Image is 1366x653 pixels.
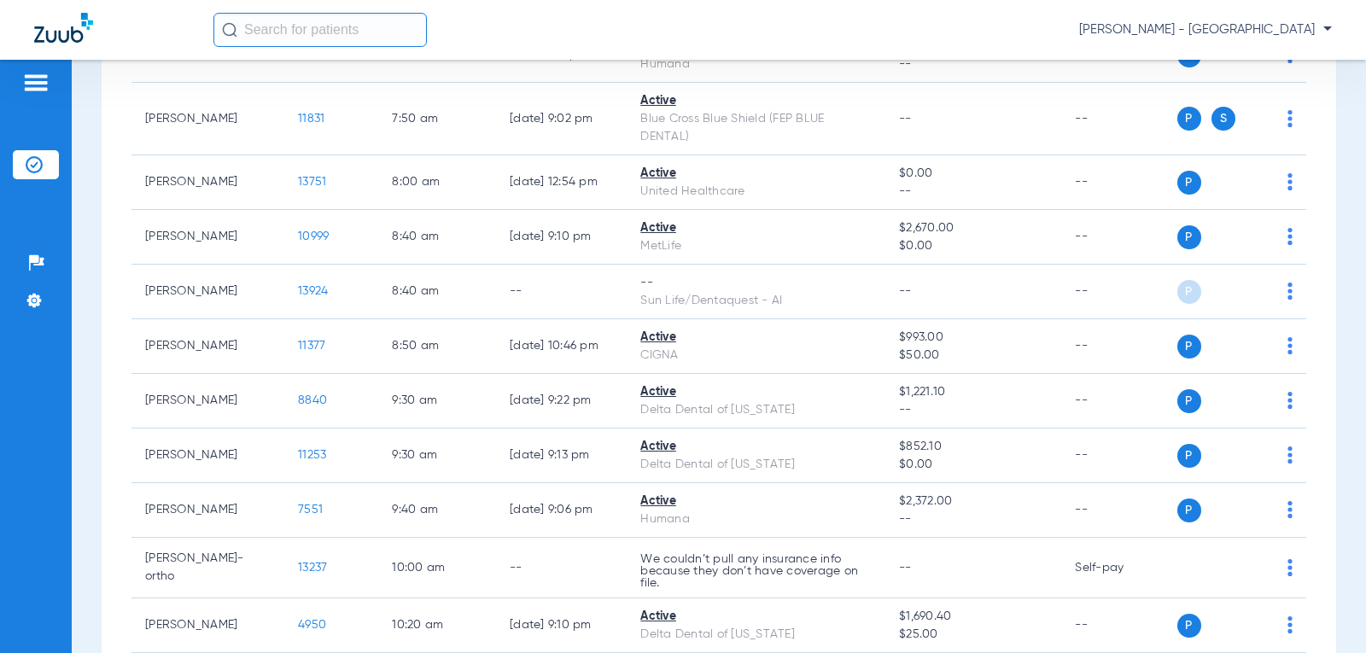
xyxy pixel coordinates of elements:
td: Self-pay [1061,538,1176,598]
span: $2,670.00 [899,219,1048,237]
div: -- [640,274,872,292]
span: P [1177,498,1201,522]
td: 8:40 AM [378,210,496,265]
td: [DATE] 9:10 PM [496,210,627,265]
span: $993.00 [899,329,1048,347]
div: Delta Dental of [US_STATE] [640,401,872,419]
div: Delta Dental of [US_STATE] [640,626,872,644]
td: -- [1061,265,1176,319]
img: group-dot-blue.svg [1287,337,1293,354]
span: $0.00 [899,165,1048,183]
td: [DATE] 9:10 PM [496,598,627,653]
td: [PERSON_NAME] [131,83,284,155]
img: group-dot-blue.svg [1287,446,1293,464]
span: $1,221.10 [899,383,1048,401]
td: 10:20 AM [378,598,496,653]
span: -- [899,55,1048,73]
span: $50.00 [899,347,1048,364]
input: Search for patients [213,13,427,47]
img: group-dot-blue.svg [1287,283,1293,300]
span: -- [899,510,1048,528]
span: 7551 [298,504,323,516]
span: $0.00 [899,456,1048,474]
td: -- [496,265,627,319]
td: [PERSON_NAME] [131,265,284,319]
img: group-dot-blue.svg [1287,392,1293,409]
span: 13751 [298,176,326,188]
span: -- [899,401,1048,419]
td: -- [1061,155,1176,210]
td: -- [1061,210,1176,265]
p: We couldn’t pull any insurance info because they don’t have coverage on file. [640,553,872,589]
span: -- [899,562,912,574]
img: hamburger-icon [22,73,50,93]
div: Active [640,438,872,456]
span: P [1177,225,1201,249]
td: 9:30 AM [378,429,496,483]
span: P [1177,614,1201,638]
div: Humana [640,510,872,528]
div: Active [640,608,872,626]
td: 8:40 AM [378,265,496,319]
img: group-dot-blue.svg [1287,173,1293,190]
td: -- [1061,374,1176,429]
td: 9:40 AM [378,483,496,538]
span: 13924 [298,285,328,297]
td: -- [1061,319,1176,374]
span: P [1177,280,1201,304]
td: [PERSON_NAME]-ortho [131,538,284,598]
td: [DATE] 9:02 PM [496,83,627,155]
td: 9:30 AM [378,374,496,429]
span: P [1177,444,1201,468]
span: S [1211,107,1235,131]
span: $25.00 [899,626,1048,644]
span: 11831 [298,113,324,125]
td: [DATE] 9:13 PM [496,429,627,483]
div: Active [640,92,872,110]
span: 8840 [298,394,327,406]
span: -- [899,183,1048,201]
td: -- [1061,83,1176,155]
span: $852.10 [899,438,1048,456]
td: [PERSON_NAME] [131,598,284,653]
img: group-dot-blue.svg [1287,501,1293,518]
td: [DATE] 12:54 PM [496,155,627,210]
img: Zuub Logo [34,13,93,43]
span: P [1177,107,1201,131]
div: United Healthcare [640,183,872,201]
td: 8:50 AM [378,319,496,374]
td: 7:50 AM [378,83,496,155]
span: -- [899,285,912,297]
td: [DATE] 10:46 PM [496,319,627,374]
div: Active [640,383,872,401]
td: [PERSON_NAME] [131,483,284,538]
img: Search Icon [222,22,237,38]
span: $0.00 [899,237,1048,255]
span: $1,690.40 [899,608,1048,626]
td: -- [1061,598,1176,653]
span: P [1177,171,1201,195]
td: -- [1061,483,1176,538]
td: [DATE] 9:22 PM [496,374,627,429]
div: Active [640,219,872,237]
div: Active [640,329,872,347]
img: group-dot-blue.svg [1287,616,1293,633]
div: MetLife [640,237,872,255]
span: P [1177,335,1201,359]
td: -- [1061,429,1176,483]
div: Active [640,165,872,183]
span: 13237 [298,562,327,574]
td: [PERSON_NAME] [131,429,284,483]
span: 4950 [298,619,326,631]
div: Blue Cross Blue Shield (FEP BLUE DENTAL) [640,110,872,146]
img: group-dot-blue.svg [1287,228,1293,245]
td: [PERSON_NAME] [131,319,284,374]
td: -- [496,538,627,598]
td: [PERSON_NAME] [131,210,284,265]
td: 8:00 AM [378,155,496,210]
span: 11253 [298,449,326,461]
div: Humana [640,55,872,73]
span: P [1177,389,1201,413]
span: 11377 [298,340,325,352]
img: group-dot-blue.svg [1287,559,1293,576]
